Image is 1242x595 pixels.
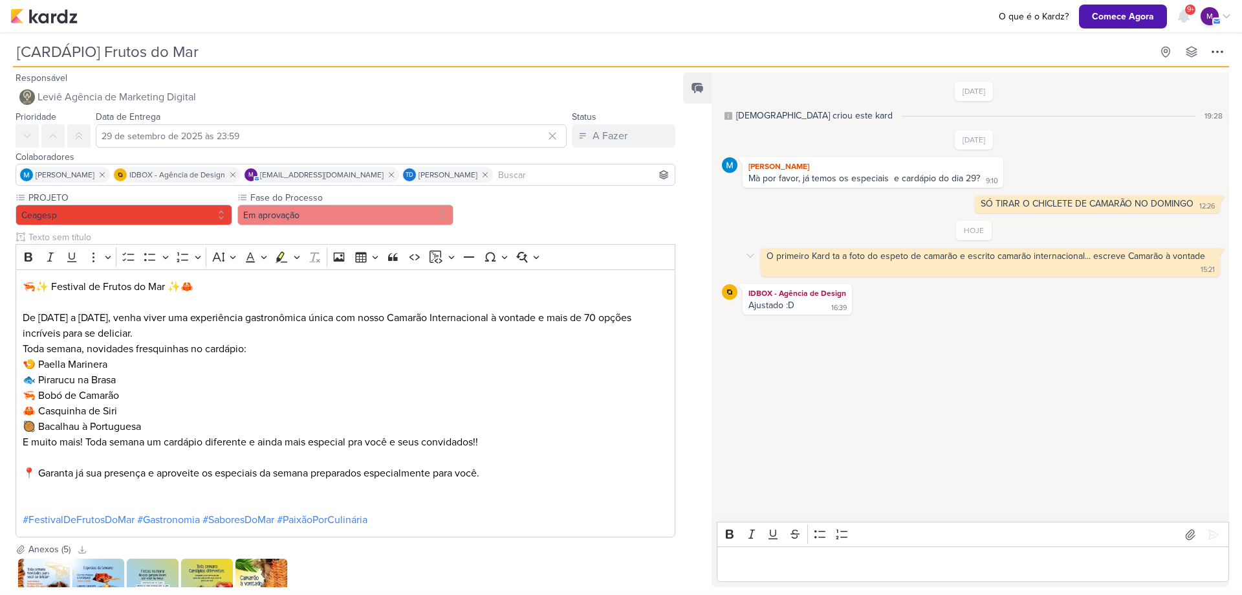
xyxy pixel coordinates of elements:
img: MARIANA MIRANDA [20,168,33,181]
div: mlegnaioli@gmail.com [245,168,257,181]
img: kardz.app [10,8,78,24]
div: Anexos (5) [28,543,71,556]
span: [EMAIL_ADDRESS][DOMAIN_NAME] [260,169,384,181]
p: Toda semana, novidades fresquinhas no cardápio: 🍤 Paella Marinera 🐟 Pirarucu na Brasa 🦐 Bobó de C... [23,341,669,450]
div: IDBOX - Agência de Design [745,287,849,300]
button: Comece Agora [1079,5,1167,28]
input: Select a date [96,124,567,148]
button: A Fazer [572,124,675,148]
span: Leviê Agência de Marketing Digital [38,89,196,105]
div: Thais de carvalho [403,168,416,181]
div: Editor editing area: main [717,546,1229,582]
span: 9+ [1187,5,1194,15]
img: IDBOX - Agência de Design [722,284,737,300]
img: IDBOX - Agência de Design [114,168,127,181]
span: IDBOX - Agência de Design [129,169,225,181]
label: Prioridade [16,111,56,122]
button: Leviê Agência de Marketing Digital [16,85,675,109]
div: Editor toolbar [16,244,675,269]
p: 📍 Garanta já sua presença e aproveite os especiais da semana preparados especialmente para você. [23,466,669,481]
a: #FestivalDeFrutosDoMar [23,513,135,526]
input: Buscar [496,167,672,183]
div: Colaboradores [16,150,675,164]
a: O que é o Kardz? [994,10,1074,23]
p: m [1206,10,1213,22]
label: Status [572,111,596,122]
div: [DEMOGRAPHIC_DATA] criou este kard [736,109,893,122]
a: #SaboresDoMar [202,513,274,526]
a: #PaixãoPorCulinária [277,513,367,526]
div: 16:39 [831,303,847,313]
div: 9:10 [986,176,998,186]
span: [PERSON_NAME] [419,169,477,181]
div: O primeiro Kard ta a foto do espeto de camarão e escrito camarão internacional... escreve Camarão... [767,251,1205,262]
p: De [DATE] a [DATE], venha viver uma experiência gastronômica única com nosso Camarão Internaciona... [23,295,669,341]
label: PROJETO [27,191,232,205]
div: Editor toolbar [717,522,1229,547]
p: Td [406,172,413,179]
p: m [248,172,254,179]
button: Em aprovação [237,205,454,225]
p: 🦐✨ Festival de Frutos do Mar ✨🦀 [23,279,669,295]
button: Ceagesp [16,205,232,225]
div: 15:21 [1201,265,1215,275]
img: MARIANA MIRANDA [722,157,737,173]
div: [PERSON_NAME] [745,160,1001,173]
span: [PERSON_NAME] [36,169,94,181]
div: 19:28 [1204,110,1223,122]
div: A Fazer [593,128,627,144]
label: Responsável [16,73,67,84]
input: Kard Sem Título [13,40,1151,63]
div: Ajustado :D [748,300,794,311]
div: mlegnaioli@gmail.com [1201,7,1219,25]
div: 12:26 [1199,201,1215,212]
div: Editor editing area: main [16,269,675,538]
div: SÓ TIRAR O CHICLETE DE CAMARÃO NO DOMINGO [981,198,1193,209]
img: Leviê Agência de Marketing Digital [19,89,35,105]
label: Fase do Processo [249,191,454,205]
label: Data de Entrega [96,111,160,122]
a: #Gastronomia [137,513,200,526]
input: Texto sem título [26,230,675,244]
div: Mà por favor, já temos os especiais e cardápio do dia 29? [748,173,980,184]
